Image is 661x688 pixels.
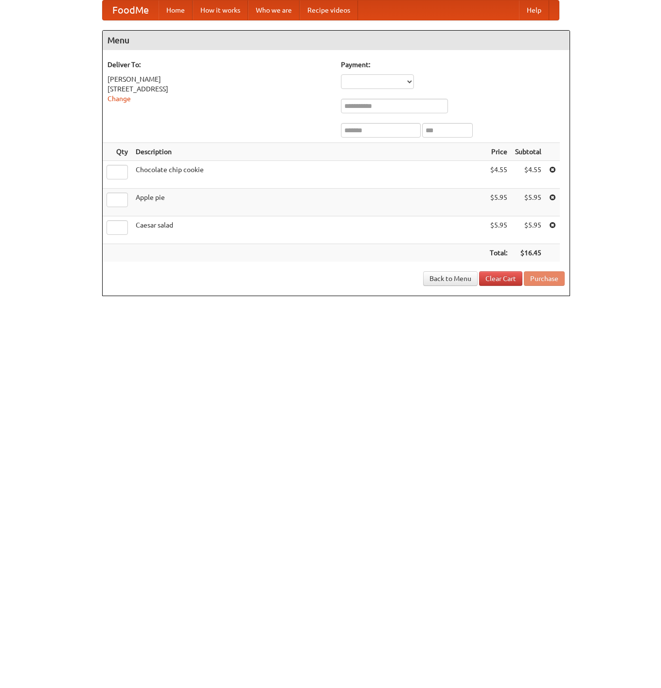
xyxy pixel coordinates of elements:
[511,216,545,244] td: $5.95
[511,189,545,216] td: $5.95
[479,271,522,286] a: Clear Cart
[486,216,511,244] td: $5.95
[103,31,570,50] h4: Menu
[511,143,545,161] th: Subtotal
[524,271,565,286] button: Purchase
[103,143,132,161] th: Qty
[159,0,193,20] a: Home
[132,161,486,189] td: Chocolate chip cookie
[300,0,358,20] a: Recipe videos
[132,216,486,244] td: Caesar salad
[107,84,331,94] div: [STREET_ADDRESS]
[519,0,549,20] a: Help
[511,161,545,189] td: $4.55
[341,60,565,70] h5: Payment:
[486,244,511,262] th: Total:
[103,0,159,20] a: FoodMe
[132,143,486,161] th: Description
[423,271,478,286] a: Back to Menu
[107,95,131,103] a: Change
[132,189,486,216] td: Apple pie
[107,60,331,70] h5: Deliver To:
[107,74,331,84] div: [PERSON_NAME]
[486,143,511,161] th: Price
[193,0,248,20] a: How it works
[486,189,511,216] td: $5.95
[248,0,300,20] a: Who we are
[486,161,511,189] td: $4.55
[511,244,545,262] th: $16.45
